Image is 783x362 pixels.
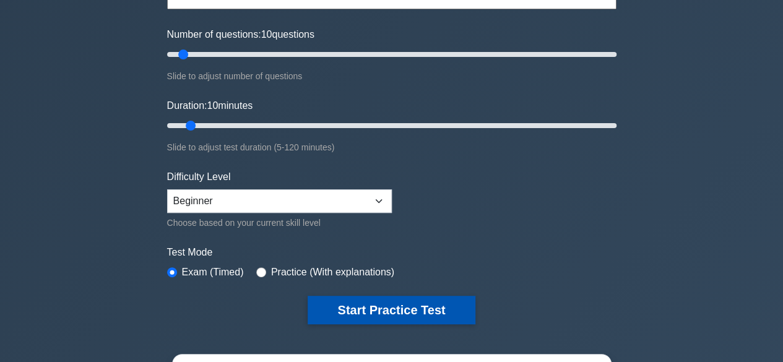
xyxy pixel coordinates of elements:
[207,100,218,111] span: 10
[261,29,272,40] span: 10
[271,265,394,280] label: Practice (With explanations)
[167,27,314,42] label: Number of questions: questions
[308,296,475,324] button: Start Practice Test
[167,69,616,84] div: Slide to adjust number of questions
[182,265,244,280] label: Exam (Timed)
[167,98,253,113] label: Duration: minutes
[167,140,616,155] div: Slide to adjust test duration (5-120 minutes)
[167,215,392,230] div: Choose based on your current skill level
[167,170,231,184] label: Difficulty Level
[167,245,616,260] label: Test Mode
